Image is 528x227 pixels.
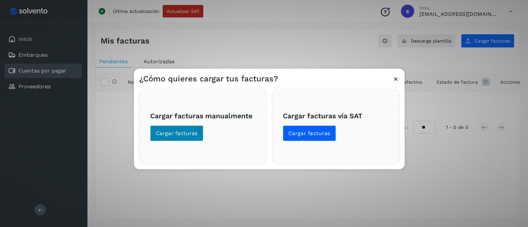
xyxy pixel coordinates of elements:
[283,125,336,141] button: Cargar facturas
[150,125,203,141] button: Cargar facturas
[139,74,278,83] h3: ¿Cómo quieres cargar tus facturas?
[150,112,256,120] h3: Cargar facturas manualmente
[288,129,330,137] span: Cargar facturas
[283,112,388,120] h3: Cargar facturas vía SAT
[156,129,198,137] span: Cargar facturas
